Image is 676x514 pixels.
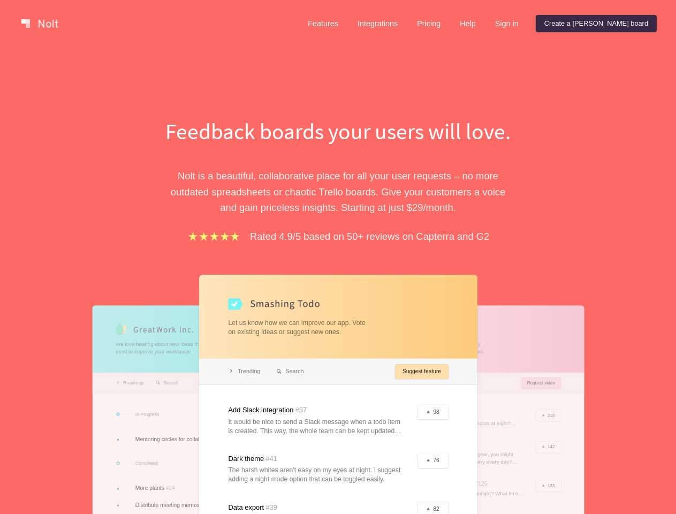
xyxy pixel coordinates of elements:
img: stars.b067e34983.png [187,230,241,243]
a: Pricing [408,15,449,32]
a: Create a [PERSON_NAME] board [536,15,657,32]
p: Rated 4.9/5 based on 50+ reviews on Capterra and G2 [250,229,489,244]
a: Features [299,15,347,32]
a: Sign in [487,15,527,32]
h1: Feedback boards your users will love. [154,116,523,147]
p: Nolt is a beautiful, collaborative place for all your user requests – no more outdated spreadshee... [154,168,523,215]
a: Help [451,15,484,32]
a: Integrations [349,15,406,32]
